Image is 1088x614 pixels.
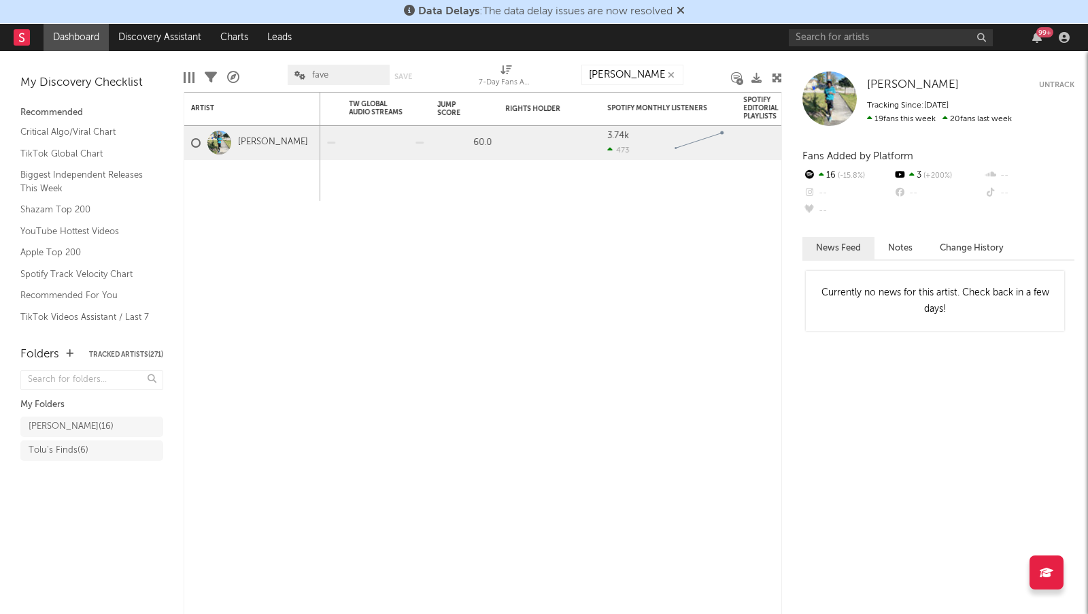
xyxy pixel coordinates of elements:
[20,75,163,91] div: My Discovery Checklist
[44,24,109,51] a: Dashboard
[802,151,913,161] span: Fans Added by Platform
[743,96,791,120] div: Spotify Editorial Playlists
[607,131,629,140] div: 3.74k
[20,370,163,390] input: Search for folders...
[29,419,114,435] div: [PERSON_NAME] ( 16 )
[1036,27,1053,37] div: 99 +
[867,79,959,91] span: [PERSON_NAME]
[607,146,629,155] div: 473
[984,184,1074,202] div: --
[20,105,163,121] div: Recommended
[211,24,258,51] a: Charts
[802,167,893,184] div: 16
[20,417,163,437] a: [PERSON_NAME](16)
[20,288,150,303] a: Recommended For You
[867,115,1012,123] span: 20 fans last week
[867,101,949,110] span: Tracking Since: [DATE]
[20,346,59,363] div: Folders
[677,6,685,17] span: Dismiss
[921,172,952,180] span: +200 %
[668,126,730,160] svg: Chart title
[20,397,163,413] div: My Folders
[20,125,150,140] a: Critical Algo/Viral Chart
[29,442,88,459] div: Tolu's Finds ( 6 )
[743,126,811,159] div: 0
[227,58,239,97] div: A&R Pipeline
[836,172,865,180] span: -15.8 %
[20,146,150,161] a: TikTok Global Chart
[893,184,983,202] div: --
[802,202,893,220] div: --
[418,6,479,17] span: Data Delays
[437,101,471,117] div: Jump Score
[20,267,150,282] a: Spotify Track Velocity Chart
[89,351,163,358] button: Tracked Artists(271)
[418,6,673,17] span: : The data delay issues are now resolved
[238,137,308,148] a: [PERSON_NAME]
[581,65,683,85] input: Search...
[437,135,492,151] div: 60.0
[607,104,709,112] div: Spotify Monthly Listeners
[109,24,211,51] a: Discovery Assistant
[867,115,936,123] span: 19 fans this week
[479,58,533,97] div: 7-Day Fans Added (7-Day Fans Added)
[806,271,1064,331] div: Currently no news for this artist. Check back in a few days!
[191,104,293,112] div: Artist
[874,237,926,259] button: Notes
[20,310,150,338] a: TikTok Videos Assistant / Last 7 Days - Top
[20,167,150,195] a: Biggest Independent Releases This Week
[789,29,993,46] input: Search for artists
[505,105,573,113] div: Rights Holder
[1039,78,1074,92] button: Untrack
[867,78,959,92] a: [PERSON_NAME]
[926,237,1017,259] button: Change History
[20,224,150,239] a: YouTube Hottest Videos
[394,73,412,80] button: Save
[205,58,217,97] div: Filters
[802,237,874,259] button: News Feed
[258,24,301,51] a: Leads
[349,100,403,116] div: TW Global Audio Streams
[1032,32,1042,43] button: 99+
[20,440,163,461] a: Tolu's Finds(6)
[802,184,893,202] div: --
[984,167,1074,184] div: --
[479,75,533,91] div: 7-Day Fans Added (7-Day Fans Added)
[893,167,983,184] div: 3
[312,71,328,80] span: fave
[184,58,194,97] div: Edit Columns
[20,202,150,217] a: Shazam Top 200
[20,245,150,260] a: Apple Top 200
